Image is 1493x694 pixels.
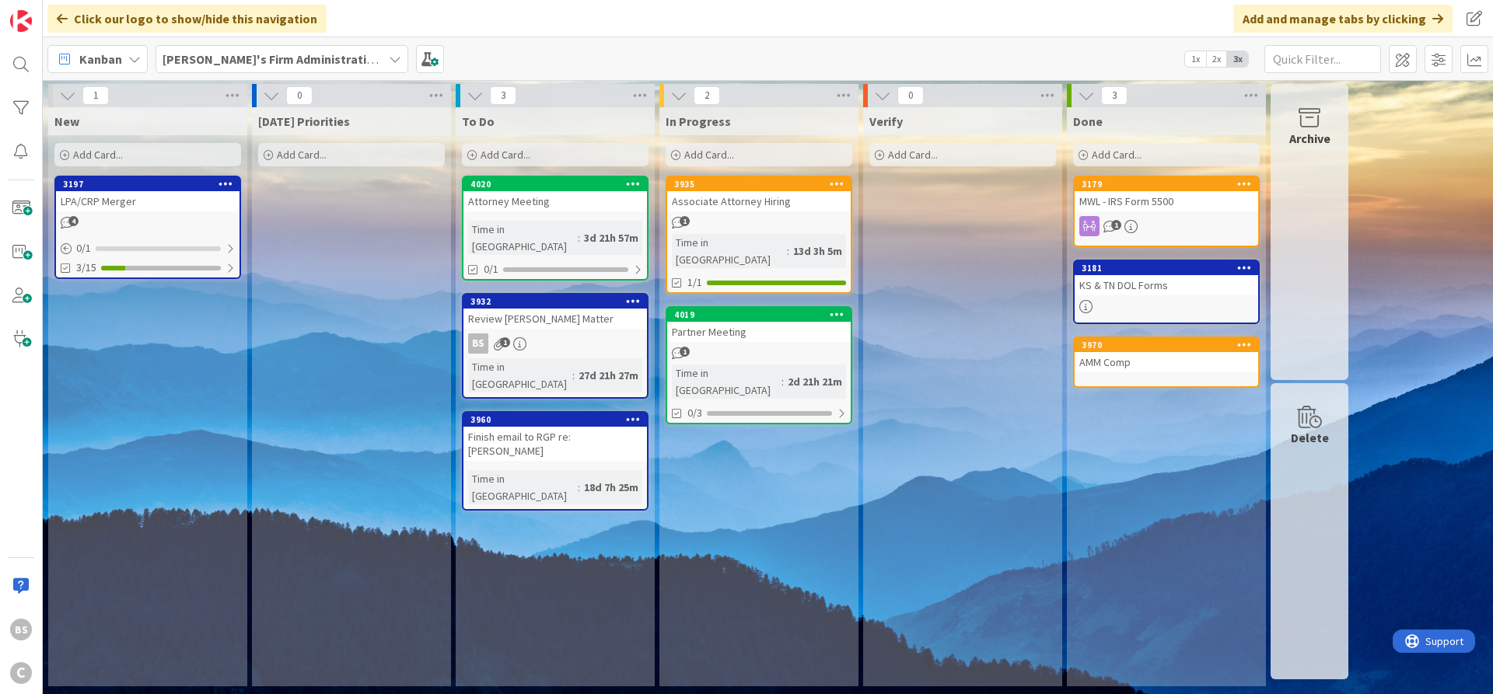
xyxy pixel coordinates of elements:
div: 3179 [1082,179,1258,190]
div: MWL - IRS Form 5500 [1075,191,1258,211]
span: 1/1 [687,274,702,291]
div: Time in [GEOGRAPHIC_DATA] [468,470,578,504]
div: Delete [1291,428,1329,447]
div: C [10,662,32,684]
a: 4019Partner MeetingTime in [GEOGRAPHIC_DATA]:2d 21h 21m0/3 [666,306,852,424]
div: BS [463,333,647,354]
div: 2d 21h 21m [784,373,846,390]
div: 4020Attorney Meeting [463,177,647,211]
span: : [787,242,789,260]
div: 3197 [56,177,240,191]
span: Kanban [79,50,122,68]
div: Time in [GEOGRAPHIC_DATA] [672,364,781,399]
span: 0/3 [687,405,702,421]
span: Add Card... [1092,148,1142,162]
span: 3x [1227,51,1248,67]
span: 0 / 1 [76,240,91,256]
div: BS [10,619,32,640]
span: 3 [1101,86,1128,105]
span: 1x [1185,51,1206,67]
div: Finish email to RGP re: [PERSON_NAME] [463,427,647,461]
span: 1 [680,216,690,226]
div: Partner Meeting [667,322,851,342]
span: New [54,113,79,129]
div: Time in [GEOGRAPHIC_DATA] [672,234,787,268]
span: Add Card... [73,148,123,162]
span: 0/1 [484,261,498,277]
span: : [572,367,575,384]
img: Visit kanbanzone.com [10,10,32,32]
div: 4019Partner Meeting [667,308,851,342]
div: 27d 21h 27m [575,367,642,384]
span: 0 [897,86,924,105]
input: Quick Filter... [1264,45,1381,73]
div: 4019 [667,308,851,322]
div: 18d 7h 25m [580,479,642,496]
span: 2 [694,86,720,105]
div: Archive [1289,129,1330,148]
div: KS & TN DOL Forms [1075,275,1258,295]
span: Done [1073,113,1103,129]
span: 1 [1111,220,1121,230]
span: 3 [490,86,516,105]
span: Add Card... [481,148,530,162]
div: Time in [GEOGRAPHIC_DATA] [468,221,578,255]
span: In Progress [666,113,731,129]
a: 3935Associate Attorney HiringTime in [GEOGRAPHIC_DATA]:13d 3h 5m1/1 [666,176,852,294]
span: : [781,373,784,390]
a: 3181KS & TN DOL Forms [1073,260,1260,324]
div: AMM Comp [1075,352,1258,372]
span: : [578,479,580,496]
a: 4020Attorney MeetingTime in [GEOGRAPHIC_DATA]:3d 21h 57m0/1 [462,176,649,281]
div: 3181 [1082,263,1258,274]
div: 3932Review [PERSON_NAME] Matter [463,295,647,329]
div: 3935 [667,177,851,191]
div: Review [PERSON_NAME] Matter [463,309,647,329]
span: : [578,229,580,246]
div: 3960Finish email to RGP re: [PERSON_NAME] [463,413,647,461]
div: Add and manage tabs by clicking [1233,5,1453,33]
span: Add Card... [684,148,734,162]
div: Attorney Meeting [463,191,647,211]
span: Today's Priorities [258,113,350,129]
span: 0 [286,86,313,105]
div: 3935Associate Attorney Hiring [667,177,851,211]
div: BS [468,333,488,354]
div: 3181KS & TN DOL Forms [1075,261,1258,295]
div: Click our logo to show/hide this navigation [47,5,327,33]
div: 0/1 [56,239,240,258]
a: 3960Finish email to RGP re: [PERSON_NAME]Time in [GEOGRAPHIC_DATA]:18d 7h 25m [462,411,649,511]
div: 3970AMM Comp [1075,338,1258,372]
span: Support [33,2,71,21]
div: 3960 [470,414,647,425]
span: Verify [869,113,903,129]
span: 1 [680,347,690,357]
div: Associate Attorney Hiring [667,191,851,211]
div: 3d 21h 57m [580,229,642,246]
div: 4020 [463,177,647,191]
div: 3970 [1082,340,1258,350]
div: 3179MWL - IRS Form 5500 [1075,177,1258,211]
div: 4019 [674,309,851,320]
div: 3179 [1075,177,1258,191]
div: Time in [GEOGRAPHIC_DATA] [468,358,572,392]
div: 3932 [463,295,647,309]
div: 3932 [470,296,647,307]
div: 3197LPA/CRP Merger [56,177,240,211]
div: 3181 [1075,261,1258,275]
span: 3/15 [76,260,96,276]
a: 3970AMM Comp [1073,337,1260,388]
div: LPA/CRP Merger [56,191,240,211]
a: 3197LPA/CRP Merger0/13/15 [54,176,241,279]
a: 3179MWL - IRS Form 5500 [1073,176,1260,247]
div: 4020 [470,179,647,190]
span: 1 [500,337,510,347]
a: 3932Review [PERSON_NAME] MatterBSTime in [GEOGRAPHIC_DATA]:27d 21h 27m [462,293,649,399]
span: Add Card... [888,148,938,162]
div: 13d 3h 5m [789,242,846,260]
span: 2x [1206,51,1227,67]
b: [PERSON_NAME]'s Firm Administration Board [163,51,418,67]
div: 3935 [674,179,851,190]
span: Add Card... [277,148,327,162]
span: 1 [82,86,109,105]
